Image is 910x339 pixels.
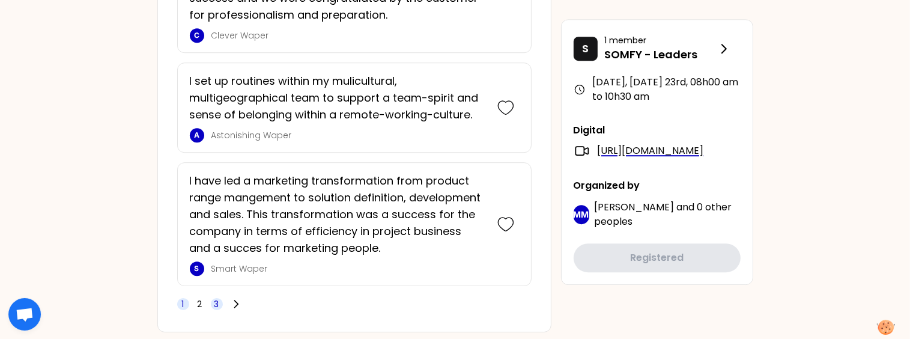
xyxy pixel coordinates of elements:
[211,129,485,141] p: Astonishing Waper
[605,34,717,46] p: 1 member
[195,264,199,273] p: S
[574,243,741,272] button: Registered
[190,173,485,257] p: I have led a marketing transformation from product range mangement to solution definition, develo...
[605,46,717,63] p: SOMFY - Leaders
[214,298,219,310] span: 3
[594,200,674,214] span: [PERSON_NAME]
[194,130,199,140] p: A
[574,123,741,138] p: Digital
[598,144,704,158] a: [URL][DOMAIN_NAME]
[211,263,485,275] p: Smart Waper
[194,31,199,40] p: C
[182,298,184,310] span: 1
[582,40,589,57] p: S
[190,73,485,123] p: I set up routines within my mulicultural, multigeographical team to support a team-spirit and sen...
[594,200,732,228] span: 0 other peoples
[574,209,589,221] p: MM
[594,200,741,229] p: and
[574,75,741,104] div: [DATE], [DATE] 23rd , 08h00 am to 10h30 am
[198,298,202,310] span: 2
[211,29,485,41] p: Clever Waper
[574,179,741,193] p: Organized by
[8,298,41,331] div: Ouvrir le chat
